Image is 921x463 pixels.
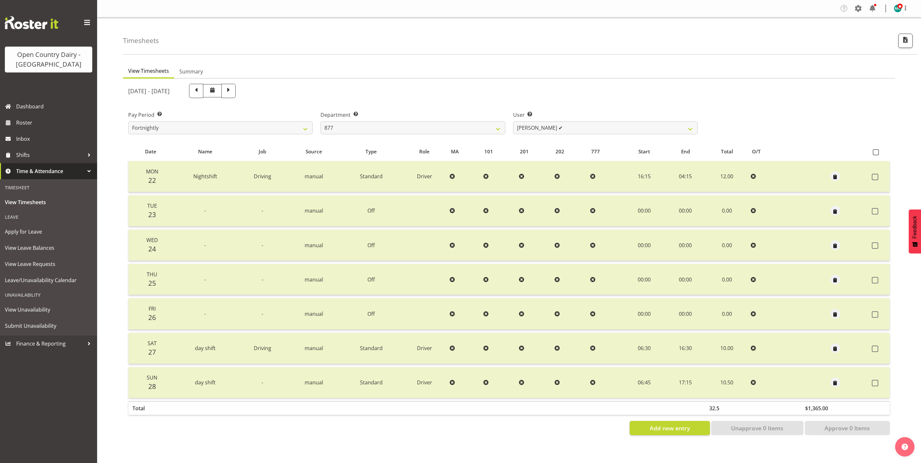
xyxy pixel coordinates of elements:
button: Export CSV [898,34,913,48]
td: 00:00 [665,298,705,329]
span: 101 [484,148,493,155]
td: 0.00 [705,264,748,295]
span: 201 [520,148,529,155]
img: michael-campbell11468.jpg [894,5,902,12]
td: 0.00 [705,298,748,329]
span: Total [721,148,733,155]
a: View Leave Requests [2,256,95,272]
th: 32.5 [705,401,748,415]
div: Timesheet [2,181,95,194]
td: Standard [340,161,402,192]
span: Apply for Leave [5,227,92,237]
th: Total [129,401,173,415]
span: - [262,276,263,283]
span: End [681,148,690,155]
td: Off [340,298,402,329]
td: 04:15 [665,161,705,192]
td: 00:00 [665,230,705,261]
span: View Timesheets [128,67,169,75]
td: 0.00 [705,195,748,226]
span: MA [451,148,459,155]
span: manual [305,310,323,317]
div: Open Country Dairy - [GEOGRAPHIC_DATA] [11,50,86,69]
span: Fri [149,305,156,312]
span: 23 [148,210,156,219]
span: Job [259,148,266,155]
span: View Leave Balances [5,243,92,253]
span: manual [305,242,323,249]
span: manual [305,207,323,214]
div: Unavailability [2,288,95,302]
button: Approve 0 Items [805,421,890,435]
a: View Timesheets [2,194,95,210]
span: Name [198,148,212,155]
label: Pay Period [128,111,313,119]
span: - [262,207,263,214]
span: Driver [417,345,432,352]
span: Unapprove 0 Items [731,424,783,432]
span: - [262,310,263,317]
span: Tue [147,202,157,209]
span: Driving [254,173,271,180]
td: 16:30 [665,333,705,364]
span: Add new entry [650,424,690,432]
td: 06:45 [623,367,665,398]
span: 777 [591,148,600,155]
span: Submit Unavailability [5,321,92,331]
a: Leave/Unavailability Calendar [2,272,95,288]
td: 00:00 [623,195,665,226]
td: Off [340,230,402,261]
span: - [204,276,206,283]
span: View Leave Requests [5,259,92,269]
span: day shift [195,379,216,386]
span: Approve 0 Items [825,424,870,432]
span: O/T [752,148,761,155]
span: Driver [417,379,432,386]
span: Start [638,148,650,155]
span: Inbox [16,134,94,144]
td: 16:15 [623,161,665,192]
td: 00:00 [623,298,665,329]
a: View Unavailability [2,302,95,318]
td: Standard [340,333,402,364]
span: 26 [148,313,156,322]
button: Add new entry [630,421,710,435]
span: - [204,310,206,317]
a: View Leave Balances [2,240,95,256]
span: 202 [556,148,564,155]
td: Standard [340,367,402,398]
span: Dashboard [16,102,94,111]
div: Leave [2,210,95,224]
span: Summary [179,68,203,75]
span: 22 [148,176,156,185]
span: 25 [148,279,156,288]
td: 0.00 [705,230,748,261]
td: 00:00 [665,195,705,226]
img: Rosterit website logo [5,16,58,29]
button: Unapprove 0 Items [711,421,803,435]
span: Source [306,148,322,155]
h5: [DATE] - [DATE] [128,87,170,94]
td: 06:30 [623,333,665,364]
span: Wed [146,237,158,244]
span: Finance & Reporting [16,339,84,348]
span: manual [305,379,323,386]
h4: Timesheets [123,37,159,44]
span: 27 [148,347,156,357]
label: Department [320,111,505,119]
th: $1,365.00 [801,401,869,415]
td: 10.50 [705,367,748,398]
span: manual [305,276,323,283]
span: Driver [417,173,432,180]
span: Leave/Unavailability Calendar [5,275,92,285]
td: 00:00 [623,230,665,261]
a: Apply for Leave [2,224,95,240]
button: Feedback - Show survey [909,209,921,253]
span: Roster [16,118,94,127]
span: Sun [147,374,157,381]
span: 28 [148,382,156,391]
span: - [204,242,206,249]
span: Sat [148,340,157,347]
span: Mon [146,168,158,175]
span: - [204,207,206,214]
